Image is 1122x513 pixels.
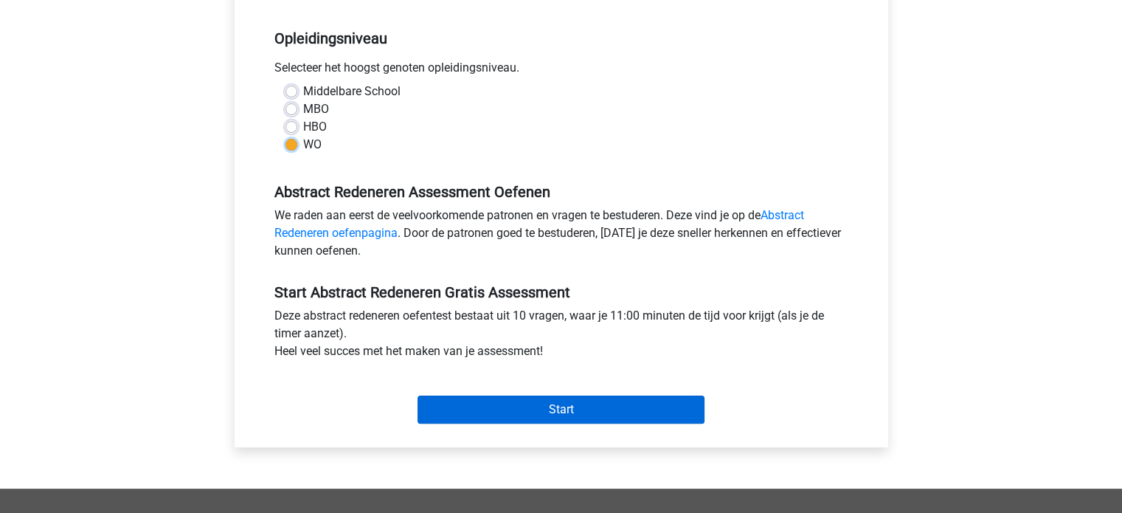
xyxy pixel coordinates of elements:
h5: Start Abstract Redeneren Gratis Assessment [274,283,848,301]
label: WO [303,136,322,154]
div: Selecteer het hoogst genoten opleidingsniveau. [263,59,859,83]
label: MBO [303,100,329,118]
input: Start [418,396,704,424]
h5: Abstract Redeneren Assessment Oefenen [274,183,848,201]
div: Deze abstract redeneren oefentest bestaat uit 10 vragen, waar je 11:00 minuten de tijd voor krijg... [263,307,859,366]
label: Middelbare School [303,83,401,100]
h5: Opleidingsniveau [274,24,848,53]
div: We raden aan eerst de veelvoorkomende patronen en vragen te bestuderen. Deze vind je op de . Door... [263,207,859,266]
label: HBO [303,118,327,136]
